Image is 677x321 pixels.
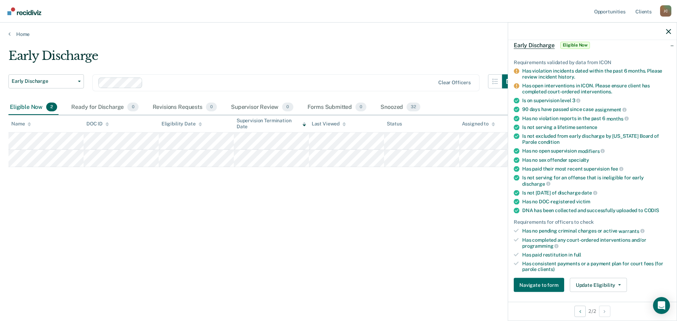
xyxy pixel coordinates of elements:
div: Ready for Discharge [70,100,140,115]
span: months [606,116,629,121]
span: warrants [618,228,645,234]
a: Home [8,31,669,37]
span: 3 [572,98,581,103]
button: Next Opportunity [599,305,610,317]
span: 0 [355,103,366,112]
div: Has no pending criminal charges or active [522,228,671,234]
div: Eligibility Date [161,121,202,127]
span: Early Discharge [514,42,555,49]
span: Eligible Now [560,42,590,49]
div: Status [387,121,402,127]
div: Revisions Requests [151,100,218,115]
button: Update Eligibility [570,278,627,292]
div: Last Viewed [312,121,346,127]
span: clients) [538,266,555,272]
div: 2 / 2 [508,302,677,320]
span: discharge [522,181,550,186]
div: Has completed any court-ordered interventions and/or [522,237,671,249]
div: DOC ID [86,121,109,127]
div: Clear officers [438,80,471,86]
div: Early DischargeEligible Now [508,34,677,56]
div: Is not [DATE] of discharge [522,190,671,196]
span: 0 [206,103,217,112]
div: Has no DOC-registered [522,199,671,205]
div: Name [11,121,31,127]
span: victim [576,199,590,204]
div: Is not serving a lifetime [522,124,671,130]
span: 32 [407,103,420,112]
div: Has violation incidents dated within the past 6 months. Please review incident history. [522,68,671,80]
span: modifiers [578,148,605,154]
div: Eligible Now [8,100,59,115]
div: Supervision Termination Date [237,118,306,130]
div: Requirements for officers to check [514,219,671,225]
div: Is on supervision level [522,97,671,104]
div: Has no sex offender [522,157,671,163]
button: Profile dropdown button [660,5,671,17]
span: fee [611,166,623,172]
span: Early Discharge [12,78,75,84]
span: assignment [595,106,627,112]
div: Has open interventions in ICON. Please ensure client has completed court-ordered interventions. [522,82,671,94]
span: 0 [282,103,293,112]
div: Has no open supervision [522,148,671,154]
span: full [574,252,581,257]
span: programming [522,243,559,249]
div: Has consistent payments or a payment plan for court fees (for parole [522,260,671,272]
a: Navigate to form link [514,278,567,292]
div: Is not excluded from early discharge by [US_STATE] Board of Parole [522,133,671,145]
button: Navigate to form [514,278,564,292]
img: Recidiviz [7,7,41,15]
div: Open Intercom Messenger [653,297,670,314]
span: 0 [127,103,138,112]
span: sentence [576,124,597,130]
span: date [581,190,597,196]
div: Is not serving for an offense that is ineligible for early [522,175,671,187]
div: Forms Submitted [306,100,368,115]
div: Has paid restitution in [522,252,671,258]
div: DNA has been collected and successfully uploaded to [522,208,671,214]
div: 90 days have passed since case [522,106,671,113]
div: Has paid their most recent supervision [522,166,671,172]
div: Snoozed [379,100,422,115]
div: Early Discharge [8,49,516,69]
div: Supervisor Review [230,100,295,115]
div: Requirements validated by data from ICON [514,59,671,65]
span: CODIS [644,208,659,213]
div: Assigned to [462,121,495,127]
span: specialty [568,157,589,162]
div: Has no violation reports in the past 6 [522,115,671,122]
div: J C [660,5,671,17]
button: Previous Opportunity [574,305,586,317]
span: condition [538,139,560,145]
span: 2 [46,103,57,112]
